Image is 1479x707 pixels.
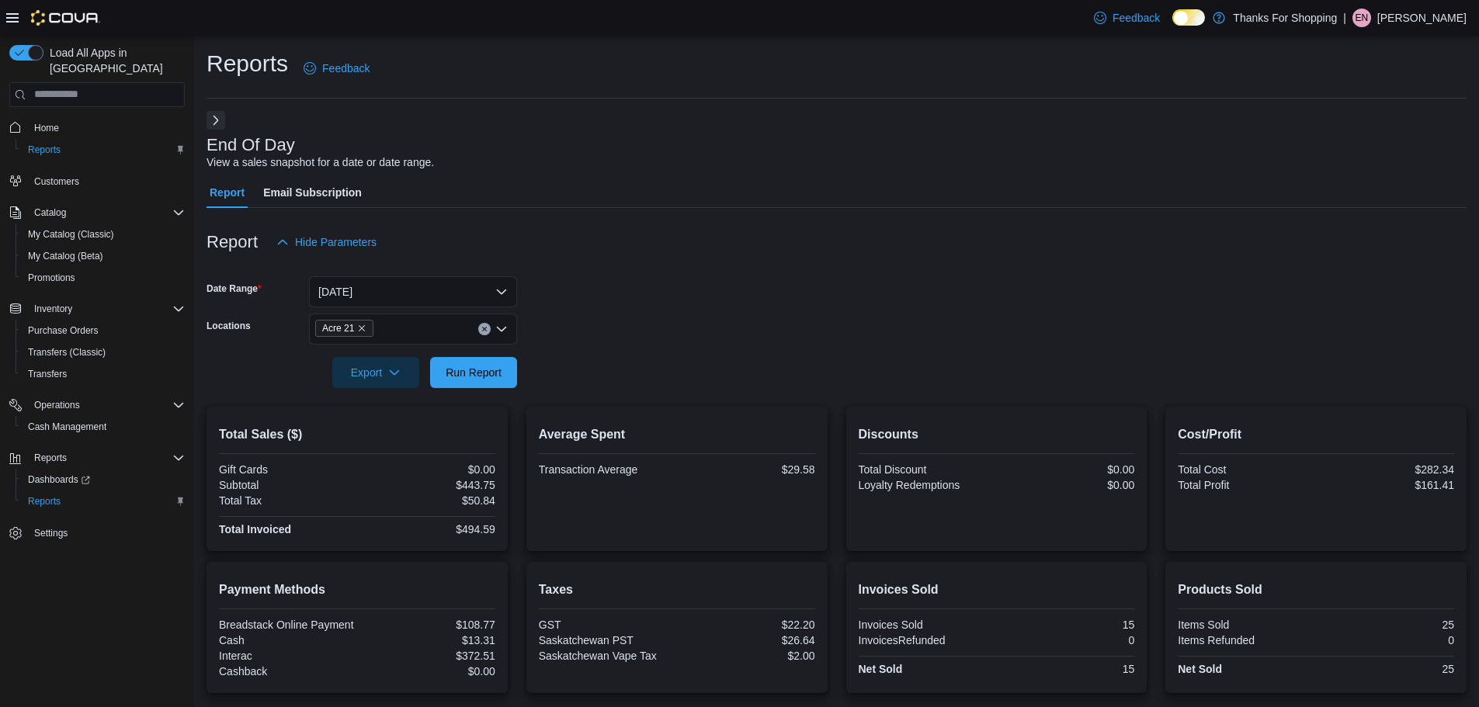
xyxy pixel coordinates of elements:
[539,650,674,662] div: Saskatchewan Vape Tax
[28,473,90,486] span: Dashboards
[1178,463,1313,476] div: Total Cost
[1319,663,1454,675] div: 25
[28,228,114,241] span: My Catalog (Classic)
[22,365,73,383] a: Transfers
[22,140,185,159] span: Reports
[16,490,191,512] button: Reports
[859,634,994,646] div: InvoicesRefunded
[999,463,1134,476] div: $0.00
[680,619,815,631] div: $22.20
[28,449,185,467] span: Reports
[270,227,383,258] button: Hide Parameters
[295,234,377,250] span: Hide Parameters
[16,267,191,289] button: Promotions
[1352,9,1371,27] div: Emily Niezgoda
[219,665,354,678] div: Cashback
[28,396,86,414] button: Operations
[28,118,185,137] span: Home
[322,321,354,336] span: Acre 21
[999,634,1134,646] div: 0
[495,323,508,335] button: Open list of options
[28,300,185,318] span: Inventory
[360,523,495,535] div: $494.59
[22,247,185,265] span: My Catalog (Beta)
[219,650,354,662] div: Interac
[34,303,72,315] span: Inventory
[219,581,495,599] h2: Payment Methods
[539,425,815,444] h2: Average Spent
[1319,479,1454,491] div: $161.41
[1178,619,1313,631] div: Items Sold
[22,343,112,362] a: Transfers (Classic)
[1178,634,1313,646] div: Items Refunded
[219,425,495,444] h2: Total Sales ($)
[3,170,191,192] button: Customers
[680,634,815,646] div: $26.64
[315,320,373,337] span: Acre 21
[859,663,903,675] strong: Net Sold
[430,357,517,388] button: Run Report
[360,650,495,662] div: $372.51
[28,172,185,191] span: Customers
[22,321,105,340] a: Purchase Orders
[360,665,495,678] div: $0.00
[16,469,191,490] a: Dashboards
[360,463,495,476] div: $0.00
[1319,619,1454,631] div: 25
[210,177,245,208] span: Report
[360,494,495,507] div: $50.84
[219,634,354,646] div: Cash
[3,116,191,139] button: Home
[28,324,99,337] span: Purchase Orders
[22,343,185,362] span: Transfers (Classic)
[1343,9,1346,27] p: |
[28,272,75,284] span: Promotions
[9,110,185,585] nav: Complex example
[999,619,1134,631] div: 15
[999,479,1134,491] div: $0.00
[3,298,191,320] button: Inventory
[1233,9,1337,27] p: Thanks For Shopping
[3,394,191,416] button: Operations
[28,524,74,542] a: Settings
[342,357,410,388] span: Export
[309,276,517,307] button: [DATE]
[297,53,376,84] a: Feedback
[859,619,994,631] div: Invoices Sold
[22,470,185,489] span: Dashboards
[28,396,185,414] span: Operations
[34,452,67,464] span: Reports
[207,111,225,130] button: Next
[3,522,191,544] button: Settings
[28,346,106,359] span: Transfers (Classic)
[1377,9,1467,27] p: [PERSON_NAME]
[219,463,354,476] div: Gift Cards
[207,136,295,154] h3: End Of Day
[859,581,1135,599] h2: Invoices Sold
[322,61,370,76] span: Feedback
[1113,10,1160,26] span: Feedback
[28,203,72,222] button: Catalog
[22,140,67,159] a: Reports
[16,416,191,438] button: Cash Management
[34,206,66,219] span: Catalog
[31,10,100,26] img: Cova
[34,527,68,539] span: Settings
[16,245,191,267] button: My Catalog (Beta)
[360,634,495,646] div: $13.31
[28,203,185,222] span: Catalog
[16,320,191,341] button: Purchase Orders
[539,581,815,599] h2: Taxes
[16,341,191,363] button: Transfers (Classic)
[539,463,674,476] div: Transaction Average
[1319,463,1454,476] div: $282.34
[22,269,82,287] a: Promotions
[219,479,354,491] div: Subtotal
[1178,663,1222,675] strong: Net Sold
[999,663,1134,675] div: 15
[28,523,185,542] span: Settings
[219,619,354,631] div: Breadstack Online Payment
[34,399,80,411] span: Operations
[22,321,185,340] span: Purchase Orders
[360,479,495,491] div: $443.75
